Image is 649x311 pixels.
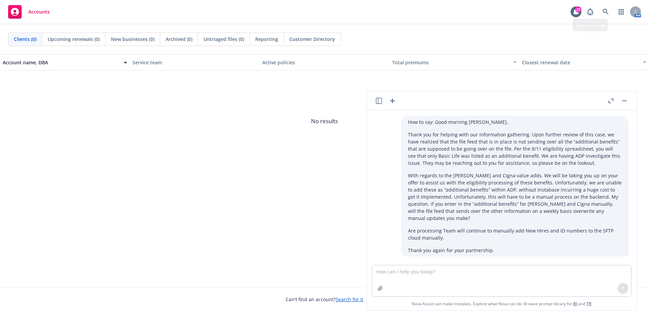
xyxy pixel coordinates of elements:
span: Accounts [28,9,50,15]
span: Clients (0) [14,36,37,43]
span: Reporting [255,36,278,43]
a: Switch app [615,5,628,19]
span: Archived (0) [166,36,192,43]
div: Active policies [262,59,387,66]
p: Thank you for helping with our information gathering. Upon further review of this case, we have r... [408,131,622,166]
span: Untriaged files (0) [203,36,244,43]
a: Report a Bug [583,5,597,19]
p: How to say: Good morning [PERSON_NAME], [408,118,622,126]
button: Closest renewal date [519,54,649,70]
button: Service team [130,54,260,70]
span: Can't find an account? [286,296,363,303]
a: TR [586,301,592,307]
span: Nova Assist can make mistakes. Explore what Nova can do: Browse prompt library for and [412,297,592,311]
div: Total premiums [392,59,509,66]
a: BI [573,301,577,307]
button: Total premiums [389,54,519,70]
span: Upcoming renewals (0) [48,36,100,43]
button: Active policies [260,54,389,70]
div: 22 [575,6,581,13]
a: Search for it [336,296,363,303]
p: Are processing Team will continue to manually add New Hires and ID numbers to the SFTP cloud manu... [408,227,622,241]
a: Search [599,5,612,19]
p: Thank you again for your partnership. [408,247,622,254]
span: Customer Directory [289,36,335,43]
div: Service team [133,59,257,66]
a: Accounts [5,2,52,21]
div: Closest renewal date [522,59,639,66]
span: New businesses (0) [111,36,154,43]
p: With regards to the [PERSON_NAME] and Cigna value adds. We will be taking you up on your offer to... [408,172,622,222]
div: Account name, DBA [3,59,120,66]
